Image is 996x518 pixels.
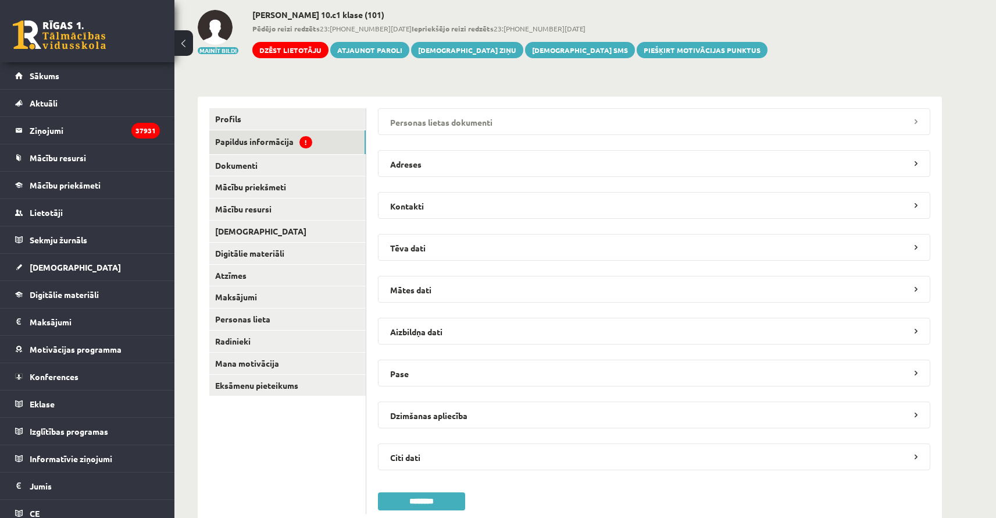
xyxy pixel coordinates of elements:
a: Eklase [15,391,160,417]
a: Jumis [15,473,160,499]
a: Dzēst lietotāju [252,42,329,58]
a: Sekmju žurnāls [15,226,160,253]
span: Konferences [30,371,78,382]
i: 37931 [131,123,160,139]
a: Mācību resursi [209,198,366,220]
a: Mācību priekšmeti [15,172,160,198]
a: Personas lieta [209,308,366,330]
legend: Personas lietas dokumenti [378,108,930,135]
span: Izglītības programas [30,426,108,437]
span: Mācību priekšmeti [30,180,101,190]
a: [DEMOGRAPHIC_DATA] ziņu [411,42,523,58]
span: 23:[PHONE_NUMBER][DATE] 23:[PHONE_NUMBER][DATE] [252,23,767,34]
span: Eklase [30,399,55,409]
legend: Adreses [378,150,930,177]
a: [DEMOGRAPHIC_DATA] [15,254,160,281]
a: Informatīvie ziņojumi [15,445,160,472]
a: Radinieki [209,331,366,352]
span: Motivācijas programma [30,344,122,354]
a: Atzīmes [209,265,366,286]
span: ! [299,136,312,148]
span: Mācību resursi [30,152,86,163]
span: Aktuāli [30,98,58,108]
legend: Citi dati [378,444,930,470]
span: Informatīvie ziņojumi [30,453,112,464]
legend: Dzimšanas apliecība [378,402,930,428]
legend: Kontakti [378,192,930,219]
legend: Pase [378,360,930,386]
a: Lietotāji [15,199,160,226]
a: Motivācijas programma [15,336,160,363]
a: Aktuāli [15,90,160,116]
a: Ziņojumi37931 [15,117,160,144]
span: Lietotāji [30,207,63,218]
b: Iepriekšējo reizi redzēts [412,24,494,33]
a: Maksājumi [15,308,160,335]
b: Pēdējo reizi redzēts [252,24,320,33]
a: Konferences [15,363,160,390]
span: [DEMOGRAPHIC_DATA] [30,262,121,272]
span: Sākums [30,70,59,81]
legend: Ziņojumi [30,117,160,144]
a: Atjaunot paroli [330,42,409,58]
a: Dokumenti [209,155,366,176]
a: Eksāmenu pieteikums [209,375,366,396]
span: Digitālie materiāli [30,289,99,300]
a: Maksājumi [209,286,366,308]
a: Mācību priekšmeti [209,176,366,198]
a: Profils [209,108,366,130]
a: Izglītības programas [15,418,160,445]
legend: Aizbildņa dati [378,318,930,345]
img: Ardis Apinis [198,10,233,45]
a: Piešķirt motivācijas punktus [637,42,767,58]
button: Mainīt bildi [198,47,238,54]
a: Rīgas 1. Tālmācības vidusskola [13,20,106,49]
legend: Maksājumi [30,308,160,335]
legend: Mātes dati [378,276,930,303]
a: Mana motivācija [209,353,366,374]
span: Jumis [30,481,52,491]
a: Papildus informācija! [209,130,366,154]
span: Sekmju žurnāls [30,235,87,245]
a: Mācību resursi [15,144,160,171]
a: [DEMOGRAPHIC_DATA] SMS [525,42,635,58]
legend: Tēva dati [378,234,930,261]
a: [DEMOGRAPHIC_DATA] [209,221,366,242]
a: Digitālie materiāli [15,281,160,308]
a: Digitālie materiāli [209,243,366,264]
a: Sākums [15,62,160,89]
h2: [PERSON_NAME] 10.c1 klase (101) [252,10,767,20]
